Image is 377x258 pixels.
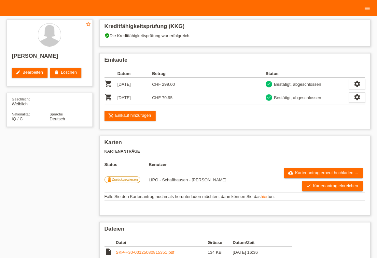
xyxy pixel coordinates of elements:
a: cloud_uploadKartenantrag erneut hochladen ... [284,168,363,178]
td: CHF 79.95 [152,91,187,104]
i: settings [354,80,361,87]
th: Status [266,70,349,78]
i: check [267,82,271,86]
a: add_shopping_cartEinkauf hinzufügen [105,111,156,121]
div: Die Kreditfähigkeitsprüfung war erfolgreich. [105,33,366,43]
a: checkKartenantrag einreichen [302,181,363,191]
i: insert_drive_file [105,248,112,256]
th: Datei [116,239,208,247]
i: menu [364,5,370,12]
span: Irak / C / 04.03.1998 [12,116,23,121]
i: verified_user [105,33,110,38]
span: Geschlecht [12,97,30,101]
a: star_border [85,21,91,28]
a: editBearbeiten [12,68,48,78]
i: check [306,183,311,189]
h2: Dateien [105,226,366,235]
th: Datum/Zeit [233,239,283,247]
h2: Kreditfähigkeitsprüfung (KKG) [105,23,366,33]
span: Sprache [49,112,63,116]
i: cloud_upload [288,170,293,175]
th: Datum [118,70,152,78]
i: star_border [85,21,91,27]
h2: Karten [105,139,366,149]
i: edit [16,70,21,75]
a: deleteLöschen [50,68,81,78]
div: Weiblich [12,97,49,106]
th: Benutzer [149,162,253,167]
div: Bestätigt, abgeschlossen [272,94,321,101]
td: Falls Sie den Kartenantrag nochmals herunterladen möchten, dann können Sie das tun. [105,193,366,201]
h3: Kartenanträge [105,149,366,154]
th: Betrag [152,70,187,78]
span: Deutsch [49,116,65,121]
i: settings [354,94,361,101]
a: menu [361,6,374,10]
span: Zurückgewiesen [112,177,138,181]
span: Nationalität [12,112,30,116]
i: POSP00025892 [105,80,112,88]
i: front_hand [107,177,112,182]
td: CHF 299.00 [152,78,187,91]
i: add_shopping_cart [108,113,114,118]
th: Status [105,162,149,167]
th: Grösse [208,239,233,247]
div: Bestätigt, abgeschlossen [272,81,321,88]
a: hier [260,194,268,199]
h2: [PERSON_NAME] [12,53,88,63]
i: check [267,95,271,99]
span: 08.08.2025 [149,177,227,182]
h2: Einkäufe [105,57,366,67]
td: [DATE] [118,78,152,91]
td: [DATE] [118,91,152,104]
i: POSP00025893 [105,93,112,101]
a: SKP-F30-00125080815351.pdf [116,250,175,255]
i: delete [54,70,59,75]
